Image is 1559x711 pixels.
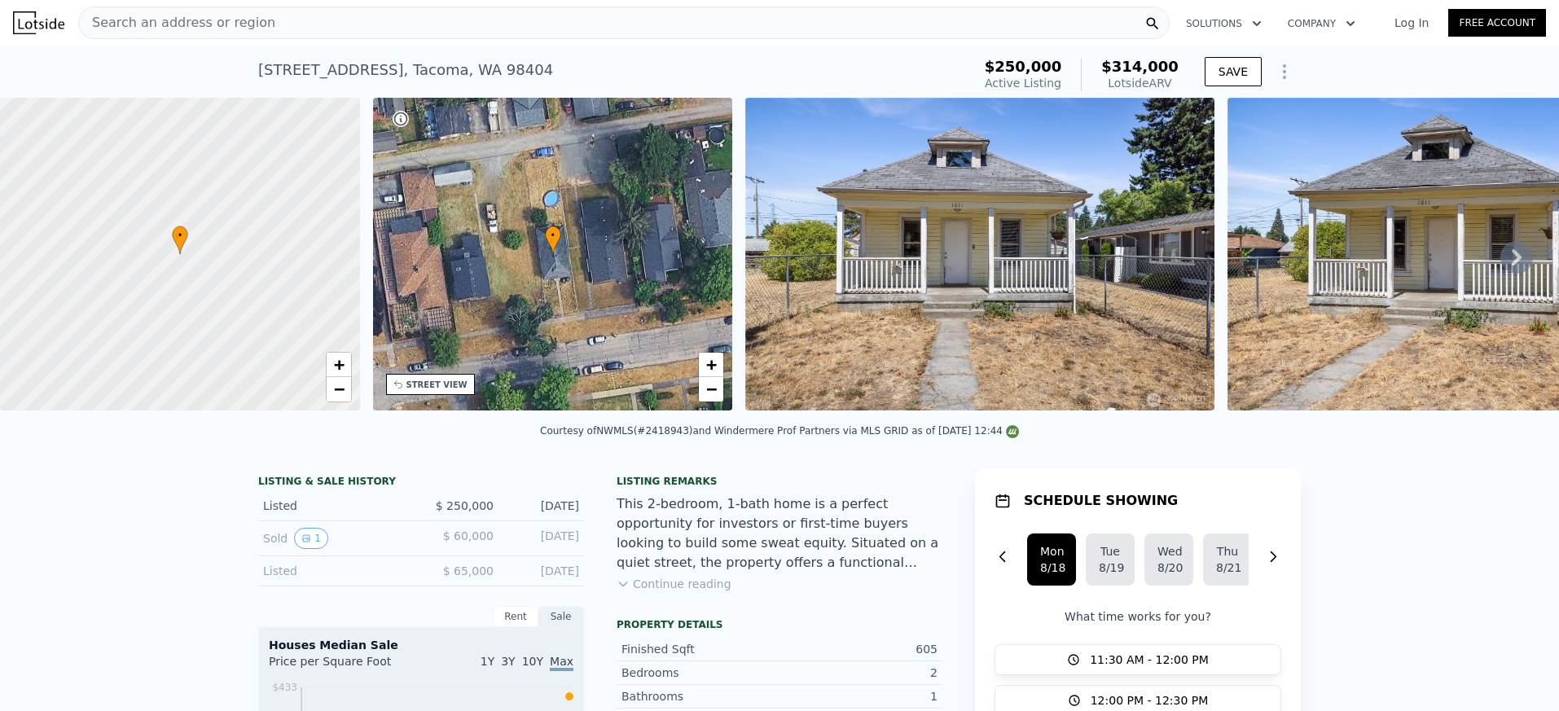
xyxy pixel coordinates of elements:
button: SAVE [1205,57,1262,86]
div: Listed [263,563,408,579]
div: 1 [779,688,938,704]
div: Houses Median Sale [269,637,573,653]
span: 10Y [522,655,543,668]
div: Bedrooms [621,665,779,681]
button: Company [1275,9,1368,38]
div: Mon [1040,543,1063,560]
button: Mon8/18 [1027,533,1076,586]
div: Listed [263,498,408,514]
div: 605 [779,641,938,657]
button: Thu8/21 [1203,533,1252,586]
a: Zoom out [699,377,723,402]
button: Tue8/19 [1086,533,1135,586]
div: Listing remarks [617,475,942,488]
button: Solutions [1173,9,1275,38]
div: 8/20 [1157,560,1180,576]
button: Show Options [1268,55,1301,88]
a: Zoom in [327,353,351,377]
span: 3Y [501,655,515,668]
span: $250,000 [985,58,1062,75]
button: View historical data [294,528,328,549]
div: [STREET_ADDRESS] , Tacoma , WA 98404 [258,59,553,81]
span: Active Listing [985,77,1061,90]
div: Bathrooms [621,688,779,704]
div: 2 [779,665,938,681]
button: Wed8/20 [1144,533,1193,586]
span: 11:30 AM - 12:00 PM [1090,652,1209,668]
span: $314,000 [1101,58,1179,75]
div: [DATE] [507,498,579,514]
a: Free Account [1448,9,1546,37]
div: Finished Sqft [621,641,779,657]
div: Thu [1216,543,1239,560]
div: Tue [1099,543,1122,560]
div: LISTING & SALE HISTORY [258,475,584,491]
span: $ 60,000 [443,529,494,542]
a: Zoom out [327,377,351,402]
span: $ 250,000 [436,499,494,512]
span: Max [550,655,573,671]
div: Rent [493,606,538,627]
button: 11:30 AM - 12:00 PM [995,644,1281,675]
div: [DATE] [507,528,579,549]
span: − [706,379,717,399]
img: Sale: 167446328 Parcel: 101206023 [745,98,1214,410]
div: Price per Square Foot [269,653,421,679]
div: Sale [538,606,584,627]
div: Property details [617,618,942,631]
span: • [172,228,188,243]
div: • [545,226,561,254]
div: 8/19 [1099,560,1122,576]
div: • [172,226,188,254]
span: + [333,354,344,375]
span: 1Y [481,655,494,668]
h1: SCHEDULE SHOWING [1024,491,1178,511]
span: Search an address or region [79,13,275,33]
div: 8/21 [1216,560,1239,576]
span: 12:00 PM - 12:30 PM [1091,692,1209,709]
div: Courtesy of NWMLS (#2418943) and Windermere Prof Partners via MLS GRID as of [DATE] 12:44 [540,425,1019,437]
button: Continue reading [617,576,731,592]
span: • [545,228,561,243]
tspan: $433 [272,682,297,693]
a: Zoom in [699,353,723,377]
img: NWMLS Logo [1006,425,1019,438]
div: STREET VIEW [406,379,468,391]
p: What time works for you? [995,608,1281,625]
span: $ 65,000 [443,564,494,577]
img: Lotside [13,11,64,34]
div: This 2-bedroom, 1-bath home is a perfect opportunity for investors or first-time buyers looking t... [617,494,942,573]
span: − [333,379,344,399]
div: Sold [263,528,408,549]
div: Wed [1157,543,1180,560]
div: [DATE] [507,563,579,579]
a: Log In [1375,15,1448,31]
span: + [706,354,717,375]
div: 8/18 [1040,560,1063,576]
div: Lotside ARV [1101,75,1179,91]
